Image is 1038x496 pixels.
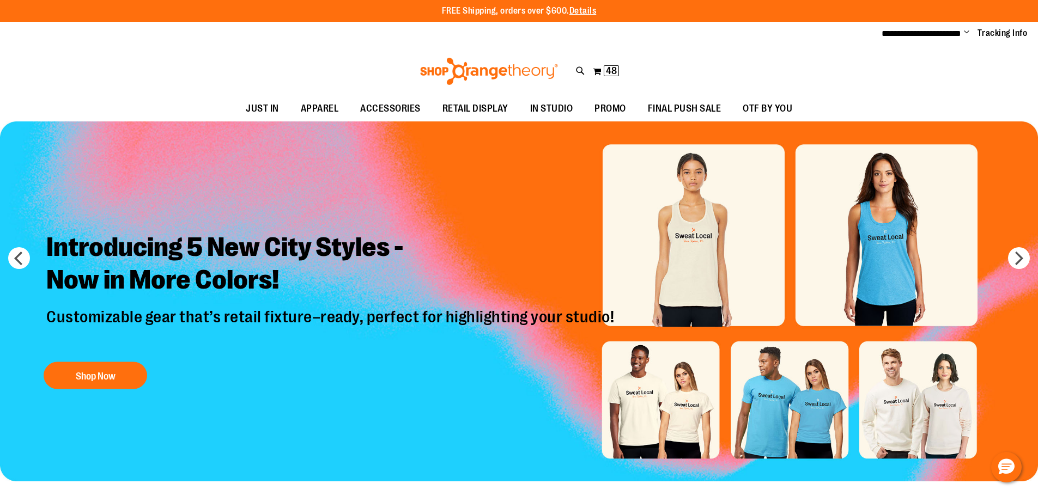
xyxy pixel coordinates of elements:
[442,5,597,17] p: FREE Shipping, orders over $600.
[732,96,803,121] a: OTF BY YOU
[964,28,969,39] button: Account menu
[360,96,421,121] span: ACCESSORIES
[8,247,30,269] button: prev
[44,362,147,389] button: Shop Now
[432,96,519,121] a: RETAIL DISPLAY
[637,96,732,121] a: FINAL PUSH SALE
[530,96,573,121] span: IN STUDIO
[418,58,560,85] img: Shop Orangetheory
[290,96,350,121] a: APPAREL
[1008,247,1030,269] button: next
[38,222,625,307] h2: Introducing 5 New City Styles - Now in More Colors!
[301,96,339,121] span: APPAREL
[38,222,625,394] a: Introducing 5 New City Styles -Now in More Colors! Customizable gear that’s retail fixture–ready,...
[38,307,625,351] p: Customizable gear that’s retail fixture–ready, perfect for highlighting your studio!
[519,96,584,121] a: IN STUDIO
[349,96,432,121] a: ACCESSORIES
[442,96,508,121] span: RETAIL DISPLAY
[246,96,279,121] span: JUST IN
[594,96,626,121] span: PROMO
[569,6,597,16] a: Details
[991,452,1022,482] button: Hello, have a question? Let’s chat.
[743,96,792,121] span: OTF BY YOU
[978,27,1028,39] a: Tracking Info
[648,96,721,121] span: FINAL PUSH SALE
[235,96,290,121] a: JUST IN
[584,96,637,121] a: PROMO
[606,65,617,76] span: 48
